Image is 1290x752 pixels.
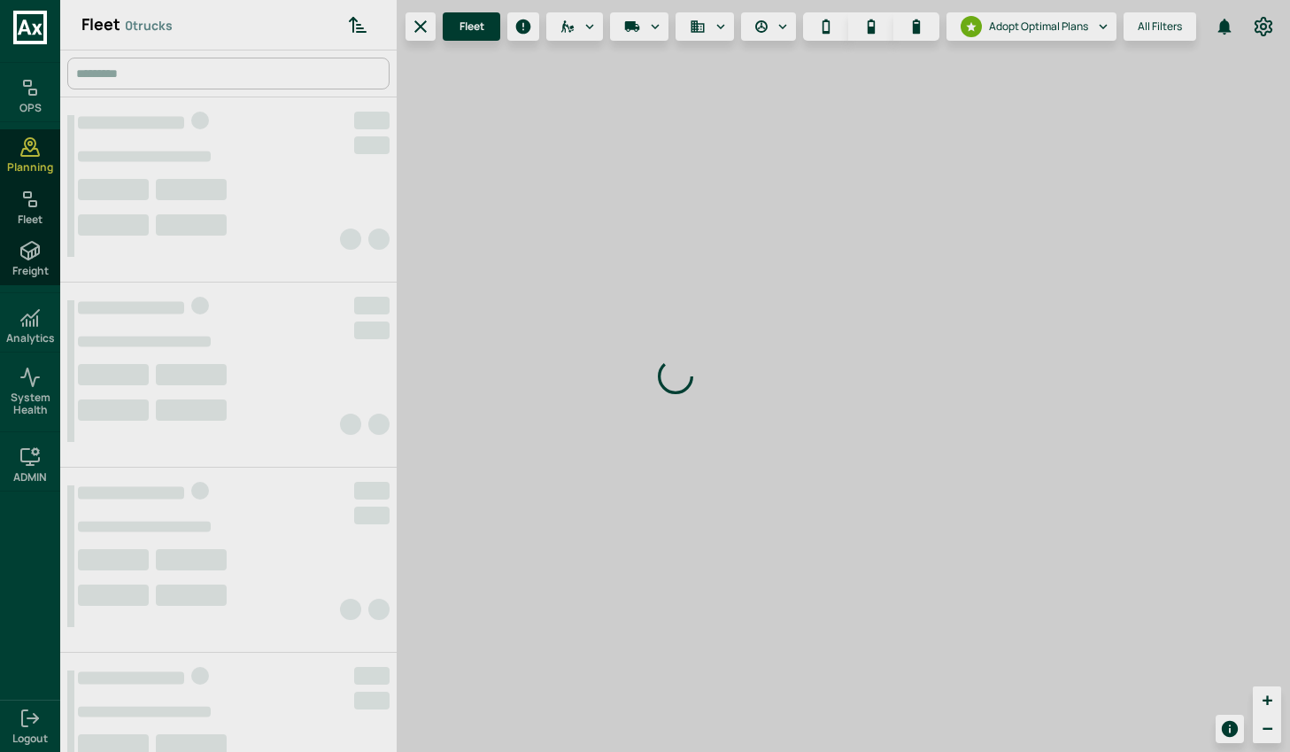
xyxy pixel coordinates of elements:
[4,392,57,417] span: System Health
[12,733,48,745] span: Logout
[18,213,42,226] span: Fleet
[13,471,47,484] h6: ADMIN
[7,161,53,174] span: Planning
[6,332,55,345] h6: Analytics
[19,102,42,114] h6: OPS
[12,265,49,277] span: Freight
